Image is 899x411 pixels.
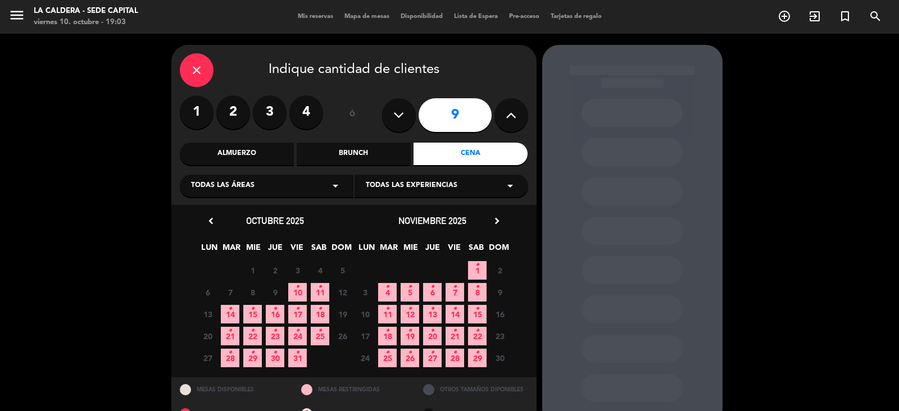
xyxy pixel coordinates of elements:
label: 4 [289,95,323,129]
span: 20 [423,327,442,345]
span: 7 [446,283,464,302]
i: • [408,278,412,296]
i: • [475,344,479,362]
i: • [296,300,299,318]
i: • [228,322,232,340]
span: 13 [198,305,217,323]
i: • [296,344,299,362]
span: JUE [266,241,284,259]
span: Tarjetas de regalo [545,13,607,20]
div: Brunch [297,143,411,165]
span: 3 [288,261,307,280]
span: 16 [491,305,509,323]
div: Cena [414,143,528,165]
span: 11 [378,305,397,323]
i: • [385,322,389,340]
span: 23 [491,327,509,345]
span: 26 [333,327,352,345]
i: • [273,300,277,318]
i: • [475,256,479,274]
span: 21 [446,327,464,345]
span: 5 [333,261,352,280]
span: 6 [198,283,217,302]
label: 1 [180,95,214,129]
span: Todas las experiencias [366,180,457,191]
i: • [385,278,389,296]
span: 29 [243,349,262,367]
span: MAR [379,241,398,259]
span: Mis reservas [292,13,339,20]
i: turned_in_not [838,10,852,23]
span: DOM [489,241,507,259]
span: LUN [357,241,376,259]
span: Mapa de mesas [339,13,395,20]
span: 22 [243,327,262,345]
i: • [453,322,457,340]
span: 18 [311,305,329,323]
i: • [430,278,434,296]
span: 30 [266,349,284,367]
div: ó [334,95,371,135]
span: 10 [356,305,374,323]
i: • [228,300,232,318]
i: menu [8,7,25,24]
span: 21 [221,327,239,345]
span: 6 [423,283,442,302]
i: • [408,344,412,362]
span: 12 [333,283,352,302]
span: 2 [491,261,509,280]
span: 2 [266,261,284,280]
i: • [453,278,457,296]
i: add_circle_outline [778,10,791,23]
span: VIE [288,241,306,259]
span: 24 [356,349,374,367]
i: chevron_right [491,215,503,227]
span: 17 [356,327,374,345]
span: 17 [288,305,307,323]
i: • [475,300,479,318]
span: 25 [311,327,329,345]
i: • [385,344,389,362]
div: viernes 10. octubre - 19:03 [34,17,138,28]
span: 11 [311,283,329,302]
i: • [430,322,434,340]
span: 28 [221,349,239,367]
div: OTROS TAMAÑOS DIPONIBLES [415,377,537,401]
span: 30 [491,349,509,367]
i: • [318,322,322,340]
span: 19 [401,327,419,345]
i: • [296,278,299,296]
i: • [475,278,479,296]
i: arrow_drop_down [329,179,342,193]
span: SAB [467,241,485,259]
span: noviembre 2025 [398,215,466,226]
i: arrow_drop_down [503,179,517,193]
span: 19 [333,305,352,323]
span: 16 [266,305,284,323]
span: 7 [221,283,239,302]
span: 8 [468,283,487,302]
i: • [318,278,322,296]
span: 9 [491,283,509,302]
i: • [251,344,255,362]
span: 14 [446,305,464,323]
label: 3 [253,95,287,129]
span: 1 [243,261,262,280]
span: SAB [310,241,328,259]
div: MESAS DISPONIBLES [171,377,293,401]
span: LUN [200,241,219,259]
span: 4 [378,283,397,302]
span: VIE [445,241,464,259]
span: 12 [401,305,419,323]
span: MIE [244,241,262,259]
i: • [430,300,434,318]
span: 20 [198,327,217,345]
span: 4 [311,261,329,280]
i: • [430,344,434,362]
span: 10 [288,283,307,302]
span: 27 [198,349,217,367]
label: 2 [216,95,250,129]
span: 13 [423,305,442,323]
span: 23 [266,327,284,345]
span: 3 [356,283,374,302]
